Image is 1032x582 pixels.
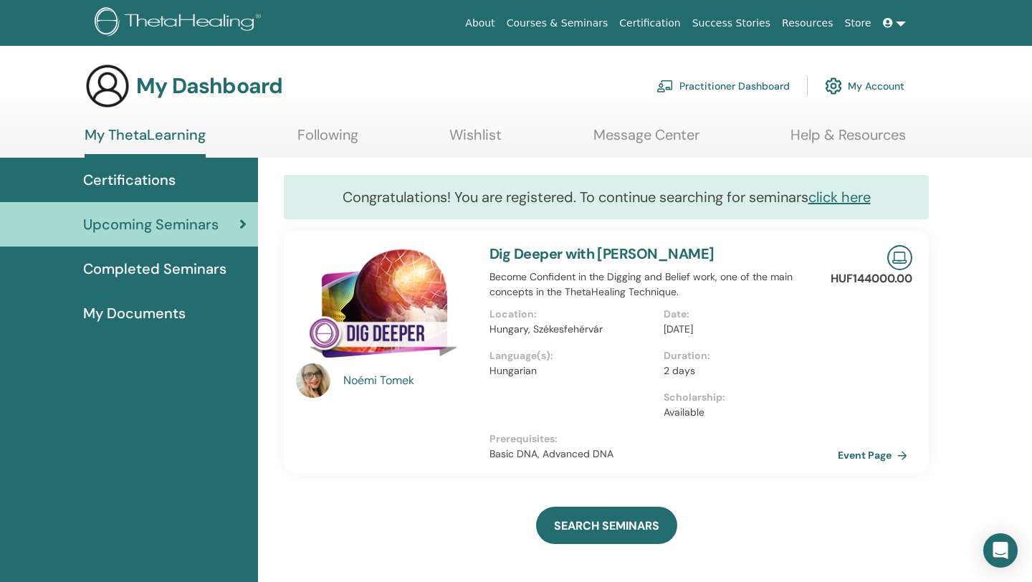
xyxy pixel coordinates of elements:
img: default.jpg [296,363,330,398]
a: Store [839,10,877,37]
a: Wishlist [449,126,502,154]
p: Hungary, Székesfehérvár [489,322,655,337]
span: My Documents [83,302,186,324]
a: SEARCH SEMINARS [536,507,677,544]
p: Become Confident in the Digging and Belief work, one of the main concepts in the ThetaHealing Tec... [489,269,838,300]
a: Following [297,126,358,154]
img: generic-user-icon.jpg [85,63,130,109]
a: Courses & Seminars [501,10,614,37]
p: Language(s) : [489,348,655,363]
a: Message Center [593,126,699,154]
div: Open Intercom Messenger [983,533,1018,568]
p: 2 days [664,363,829,378]
img: Live Online Seminar [887,245,912,270]
span: Certifications [83,169,176,191]
a: Certification [613,10,686,37]
a: Success Stories [687,10,776,37]
p: Scholarship : [664,390,829,405]
img: cog.svg [825,74,842,98]
p: HUF144000.00 [831,270,912,287]
a: click here [808,188,871,206]
p: Hungarian [489,363,655,378]
p: Location : [489,307,655,322]
img: Dig Deeper [296,245,472,368]
p: Duration : [664,348,829,363]
a: My Account [825,70,904,102]
a: Practitioner Dashboard [656,70,790,102]
a: About [459,10,500,37]
p: Basic DNA, Advanced DNA [489,447,838,462]
span: SEARCH SEMINARS [554,518,659,533]
a: My ThetaLearning [85,126,206,158]
a: Resources [776,10,839,37]
p: Available [664,405,829,420]
h3: My Dashboard [136,73,282,99]
span: Completed Seminars [83,258,226,280]
span: Upcoming Seminars [83,214,219,235]
a: Noémi Tomek [343,372,476,389]
a: Help & Resources [790,126,906,154]
a: Event Page [838,444,913,466]
p: Prerequisites : [489,431,838,447]
p: Date : [664,307,829,322]
a: Dig Deeper with [PERSON_NAME] [489,244,715,263]
div: Congratulations! You are registered. To continue searching for seminars [284,175,929,219]
img: chalkboard-teacher.svg [656,80,674,92]
img: logo.png [95,7,266,39]
p: [DATE] [664,322,829,337]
